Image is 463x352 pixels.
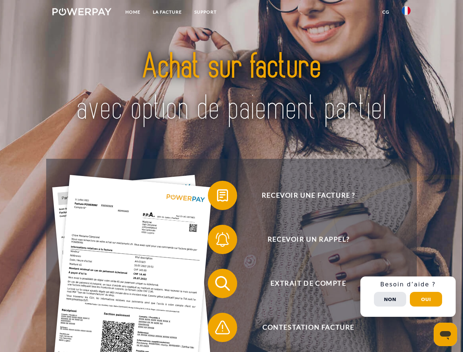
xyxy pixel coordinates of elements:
a: Home [119,5,147,19]
button: Recevoir une facture ? [208,181,398,210]
img: qb_warning.svg [213,318,232,337]
span: Recevoir une facture ? [218,181,398,210]
img: fr [402,6,411,15]
span: Recevoir un rappel? [218,225,398,254]
h3: Besoin d’aide ? [365,281,451,288]
span: Extrait de compte [218,269,398,298]
a: Support [188,5,223,19]
img: title-powerpay_fr.svg [70,35,393,140]
img: qb_bell.svg [213,230,232,249]
button: Contestation Facture [208,313,398,342]
button: Extrait de compte [208,269,398,298]
img: qb_bill.svg [213,186,232,205]
span: Contestation Facture [218,313,398,342]
img: qb_search.svg [213,274,232,293]
button: Recevoir un rappel? [208,225,398,254]
a: LA FACTURE [147,5,188,19]
a: CG [376,5,396,19]
button: Non [374,292,406,307]
button: Oui [410,292,442,307]
iframe: Bouton de lancement de la fenêtre de messagerie [434,323,457,346]
img: logo-powerpay-white.svg [52,8,111,15]
div: Schnellhilfe [360,276,456,317]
